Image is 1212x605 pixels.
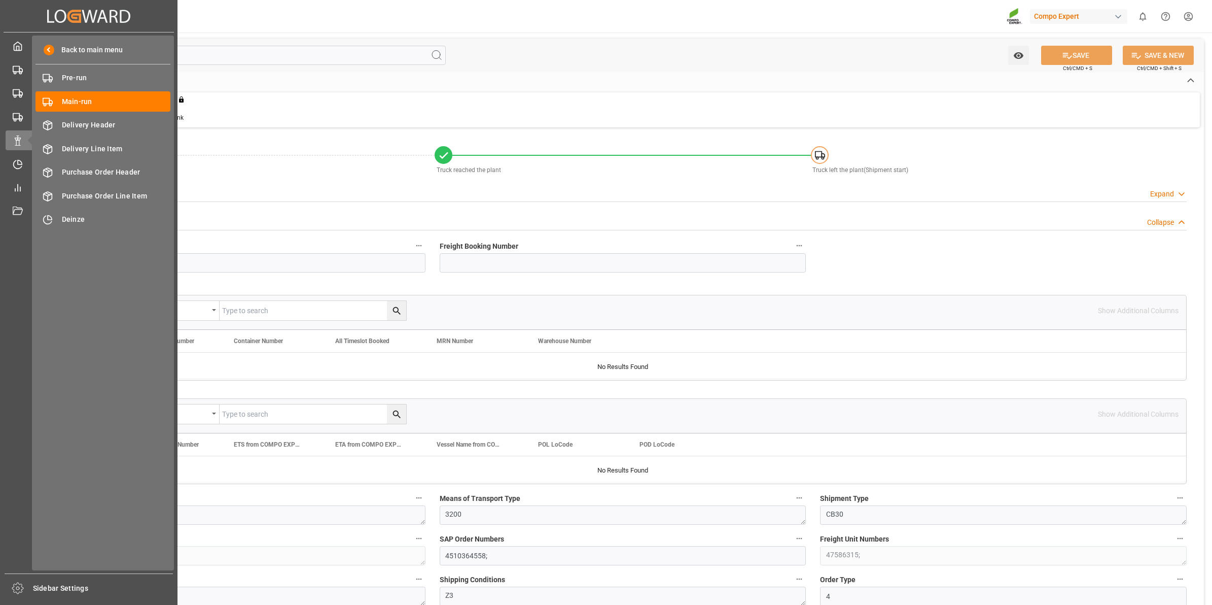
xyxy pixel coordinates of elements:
[149,407,208,418] div: Equals
[6,107,172,126] a: Purchase Order Header Deinze
[437,338,473,345] span: MRN Number
[793,491,806,505] button: Means of Transport Type
[35,210,170,229] a: Deinze
[62,144,171,154] span: Delivery Line Item
[440,241,518,252] span: Freight Booking Number
[412,491,425,505] button: Shipping Type
[793,573,806,586] button: Shipping Conditions
[35,91,170,111] a: Main-run
[6,154,172,174] a: Timeslot Management
[35,186,170,206] a: Purchase Order Line Item
[437,441,505,448] span: Vessel Name from COMPO EXPERT
[412,573,425,586] button: Transportation Planning Point
[47,46,446,65] input: Search Fields
[1137,64,1182,72] span: Ctrl/CMD + Shift + S
[144,301,220,320] button: open menu
[387,405,406,424] button: search button
[220,405,406,424] input: Type to search
[35,68,170,88] a: Pre-run
[6,59,172,79] a: Main-run Deinze
[538,441,573,448] span: POL LoCode
[335,441,403,448] span: ETA from COMPO EXPERT
[820,534,889,545] span: Freight Unit Numbers
[1030,7,1131,26] button: Compo Expert
[1123,46,1194,65] button: SAVE & NEW
[440,534,504,545] span: SAP Order Numbers
[1030,9,1127,24] div: Compo Expert
[1147,217,1174,228] div: Collapse
[1173,491,1187,505] button: Shipment Type
[62,214,171,225] span: Deinze
[6,83,172,103] a: Pre-run Deinze
[35,139,170,158] a: Delivery Line Item
[820,546,1187,565] textarea: 47586315;
[793,239,806,252] button: Freight Booking Number
[62,96,171,107] span: Main-run
[387,301,406,320] button: search button
[6,36,172,56] a: My Cockpit
[59,546,425,565] textarea: 0005745525;
[220,301,406,320] input: Type to search
[149,303,208,315] div: Equals
[144,405,220,424] button: open menu
[234,338,283,345] span: Container Number
[820,493,869,504] span: Shipment Type
[793,532,806,545] button: SAP Order Numbers
[1131,5,1154,28] button: show 0 new notifications
[1041,46,1112,65] button: SAVE
[538,338,591,345] span: Warehouse Number
[1007,8,1023,25] img: Screenshot%202023-09-29%20at%2010.02.21.png_1712312052.png
[412,532,425,545] button: Customer Purchase Order Numbers
[1154,5,1177,28] button: Help Center
[412,239,425,252] button: Freight Order Number *
[1150,189,1174,199] div: Expand
[33,583,173,594] span: Sidebar Settings
[440,506,806,525] textarea: 3200
[1008,46,1029,65] button: open menu
[1173,532,1187,545] button: Freight Unit Numbers
[812,166,908,174] span: Truck left the plant(Shipment start)
[62,73,171,83] span: Pre-run
[335,338,389,345] span: All Timeslot Booked
[437,166,501,174] span: Truck reached the plant
[440,575,505,585] span: Shipping Conditions
[62,167,171,178] span: Purchase Order Header
[639,441,674,448] span: POD LoCode
[820,575,855,585] span: Order Type
[1063,64,1092,72] span: Ctrl/CMD + S
[35,115,170,135] a: Delivery Header
[62,120,171,130] span: Delivery Header
[62,191,171,201] span: Purchase Order Line Item
[234,441,302,448] span: ETS from COMPO EXPERT
[35,162,170,182] a: Purchase Order Header
[820,506,1187,525] textarea: CB30
[440,493,520,504] span: Means of Transport Type
[59,506,425,525] textarea: 30
[54,45,123,55] span: Back to main menu
[1173,573,1187,586] button: Order Type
